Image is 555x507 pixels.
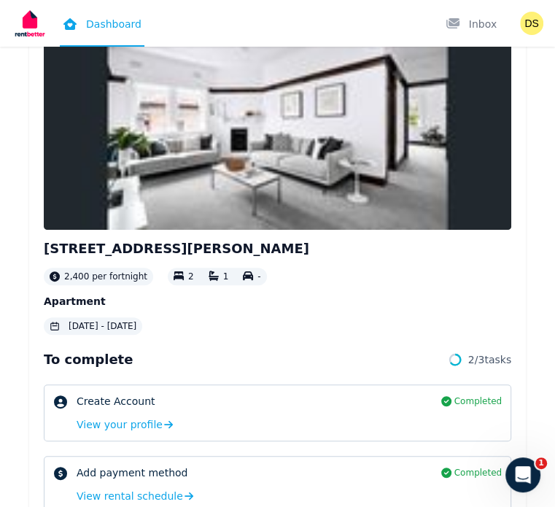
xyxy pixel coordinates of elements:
[44,239,511,259] h2: [STREET_ADDRESS][PERSON_NAME]
[446,17,497,31] div: Inbox
[64,271,147,282] span: 2,400 per fortnight
[505,457,540,492] iframe: Intercom live chat
[77,417,163,432] span: View your profile
[454,395,502,407] span: completed
[44,3,511,230] img: Property Url
[44,349,133,370] span: To complete
[69,320,136,332] span: [DATE] - [DATE]
[77,394,155,409] p: Create Account
[188,271,194,282] span: 2
[223,271,229,282] span: 1
[468,352,511,367] span: 2 / 3 tasks
[520,12,543,35] img: Daniel Sykes
[454,467,502,479] span: completed
[44,294,511,309] p: Apartment
[535,457,547,469] span: 1
[77,489,193,503] a: View rental schedule
[77,417,173,432] a: View your profile
[257,271,260,282] span: -
[77,489,183,503] span: View rental schedule
[77,465,187,480] p: Add payment method
[12,5,48,42] img: RentBetter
